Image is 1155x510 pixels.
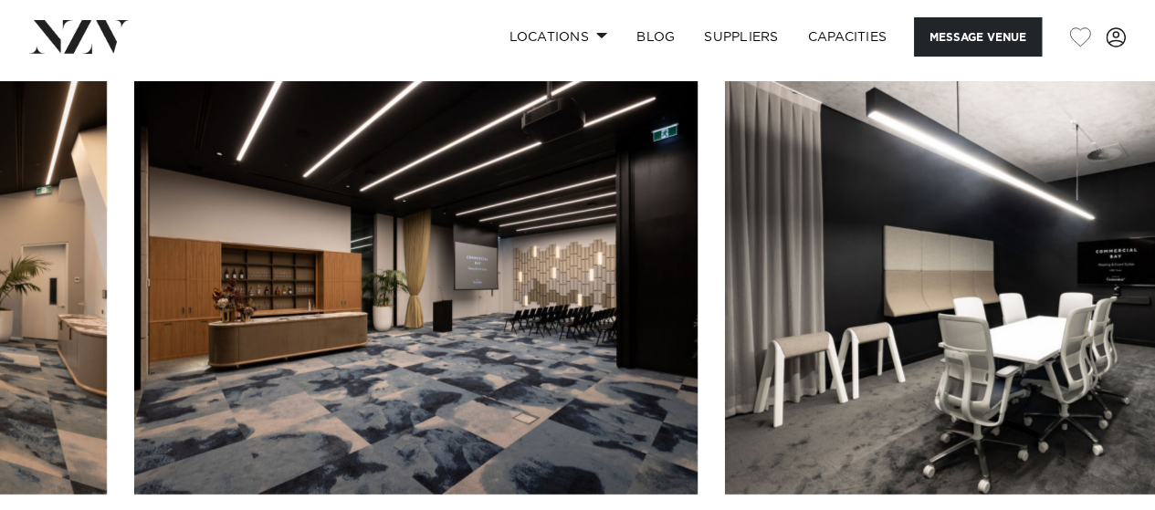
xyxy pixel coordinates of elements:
button: Message Venue [914,17,1042,57]
a: Capacities [793,17,902,57]
a: SUPPLIERS [689,17,793,57]
img: nzv-logo.png [29,20,129,53]
a: BLOG [622,17,689,57]
a: Locations [494,17,622,57]
swiper-slide: 8 / 30 [134,81,698,494]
